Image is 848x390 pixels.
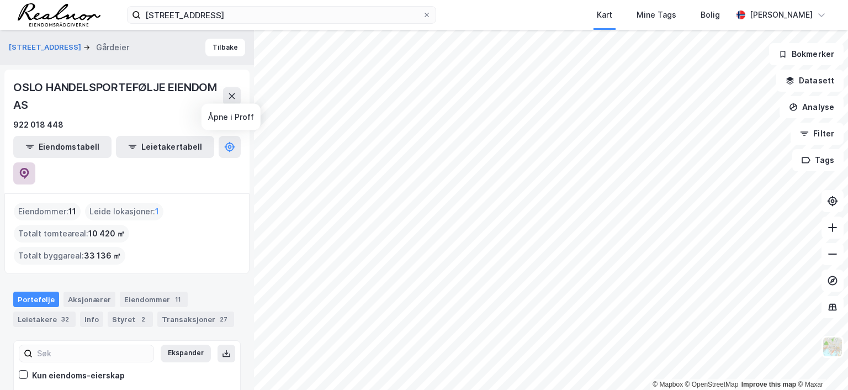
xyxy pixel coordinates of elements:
[205,39,245,56] button: Tilbake
[791,123,844,145] button: Filter
[157,312,234,327] div: Transaksjoner
[792,149,844,171] button: Tags
[597,8,612,22] div: Kart
[108,312,153,327] div: Styret
[793,337,848,390] iframe: Chat Widget
[161,345,211,362] button: Ekspander
[685,381,739,388] a: OpenStreetMap
[32,369,125,382] div: Kun eiendoms-eierskap
[750,8,813,22] div: [PERSON_NAME]
[33,345,153,362] input: Søk
[80,312,103,327] div: Info
[14,247,125,265] div: Totalt byggareal :
[13,118,63,131] div: 922 018 448
[68,205,76,218] span: 11
[88,227,125,240] span: 10 420 ㎡
[793,337,848,390] div: Kontrollprogram for chat
[780,96,844,118] button: Analyse
[172,294,183,305] div: 11
[120,292,188,307] div: Eiendommer
[137,314,149,325] div: 2
[653,381,683,388] a: Mapbox
[769,43,844,65] button: Bokmerker
[701,8,720,22] div: Bolig
[96,41,129,54] div: Gårdeier
[13,78,223,114] div: OSLO HANDELSPORTEFØLJE EIENDOM AS
[18,3,100,27] img: realnor-logo.934646d98de889bb5806.png
[13,136,112,158] button: Eiendomstabell
[84,249,121,262] span: 33 136 ㎡
[9,42,83,53] button: [STREET_ADDRESS]
[14,225,129,243] div: Totalt tomteareal :
[155,205,159,218] span: 1
[14,203,81,220] div: Eiendommer :
[776,70,844,92] button: Datasett
[59,314,71,325] div: 32
[741,381,796,388] a: Improve this map
[637,8,676,22] div: Mine Tags
[116,136,214,158] button: Leietakertabell
[85,203,163,220] div: Leide lokasjoner :
[63,292,115,307] div: Aksjonærer
[13,292,59,307] div: Portefølje
[13,312,76,327] div: Leietakere
[218,314,230,325] div: 27
[141,7,422,23] input: Søk på adresse, matrikkel, gårdeiere, leietakere eller personer
[822,336,843,357] img: Z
